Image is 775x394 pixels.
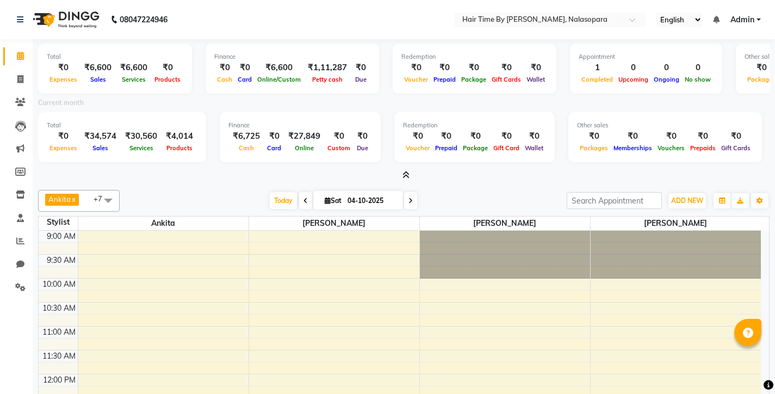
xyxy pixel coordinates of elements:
[458,76,489,83] span: Package
[682,76,714,83] span: No show
[522,144,546,152] span: Wallet
[292,144,317,152] span: Online
[303,61,351,74] div: ₹1,11,287
[40,327,78,338] div: 11:00 AM
[90,144,111,152] span: Sales
[325,144,353,152] span: Custom
[403,130,432,143] div: ₹0
[352,76,369,83] span: Due
[458,61,489,74] div: ₹0
[162,130,197,143] div: ₹4,014
[687,144,718,152] span: Prepaids
[71,195,76,204] a: x
[264,144,284,152] span: Card
[127,144,156,152] span: Services
[309,76,345,83] span: Petty cash
[40,279,78,290] div: 10:00 AM
[214,61,235,74] div: ₹0
[524,61,548,74] div: ₹0
[401,61,431,74] div: ₹0
[47,121,197,130] div: Total
[255,76,303,83] span: Online/Custom
[80,61,116,74] div: ₹6,600
[255,61,303,74] div: ₹6,600
[460,144,491,152] span: Package
[152,76,183,83] span: Products
[47,144,80,152] span: Expenses
[28,4,102,35] img: logo
[682,61,714,74] div: 0
[729,350,764,383] iframe: chat widget
[48,195,71,204] span: Ankita
[420,217,590,230] span: [PERSON_NAME]
[579,52,714,61] div: Appointment
[119,76,148,83] span: Services
[121,130,162,143] div: ₹30,560
[651,61,682,74] div: 0
[591,217,761,230] span: [PERSON_NAME]
[47,52,183,61] div: Total
[80,130,121,143] div: ₹34,574
[325,130,353,143] div: ₹0
[611,144,655,152] span: Memberships
[228,130,264,143] div: ₹6,725
[38,98,84,108] label: Current month
[460,130,491,143] div: ₹0
[235,76,255,83] span: Card
[491,130,522,143] div: ₹0
[522,130,546,143] div: ₹0
[47,130,80,143] div: ₹0
[401,52,548,61] div: Redemption
[579,61,616,74] div: 1
[235,61,255,74] div: ₹0
[616,61,651,74] div: 0
[236,144,257,152] span: Cash
[489,76,524,83] span: Gift Cards
[730,14,754,26] span: Admin
[152,61,183,74] div: ₹0
[431,76,458,83] span: Prepaid
[489,61,524,74] div: ₹0
[616,76,651,83] span: Upcoming
[78,217,249,230] span: Ankita
[353,130,372,143] div: ₹0
[577,144,611,152] span: Packages
[214,76,235,83] span: Cash
[214,52,370,61] div: Finance
[120,4,168,35] b: 08047224946
[164,144,195,152] span: Products
[432,130,460,143] div: ₹0
[88,76,109,83] span: Sales
[718,130,753,143] div: ₹0
[577,130,611,143] div: ₹0
[264,130,284,143] div: ₹0
[40,303,78,314] div: 10:30 AM
[47,61,80,74] div: ₹0
[403,144,432,152] span: Voucher
[668,193,706,208] button: ADD NEW
[671,196,703,205] span: ADD NEW
[270,192,297,209] span: Today
[432,144,460,152] span: Prepaid
[116,61,152,74] div: ₹6,600
[45,255,78,266] div: 9:30 AM
[655,144,687,152] span: Vouchers
[45,231,78,242] div: 9:00 AM
[524,76,548,83] span: Wallet
[491,144,522,152] span: Gift Card
[567,192,662,209] input: Search Appointment
[655,130,687,143] div: ₹0
[344,193,399,209] input: 2025-10-04
[431,61,458,74] div: ₹0
[94,194,110,203] span: +7
[354,144,371,152] span: Due
[249,217,419,230] span: [PERSON_NAME]
[401,76,431,83] span: Voucher
[687,130,718,143] div: ₹0
[577,121,753,130] div: Other sales
[228,121,372,130] div: Finance
[47,76,80,83] span: Expenses
[39,217,78,228] div: Stylist
[651,76,682,83] span: Ongoing
[403,121,546,130] div: Redemption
